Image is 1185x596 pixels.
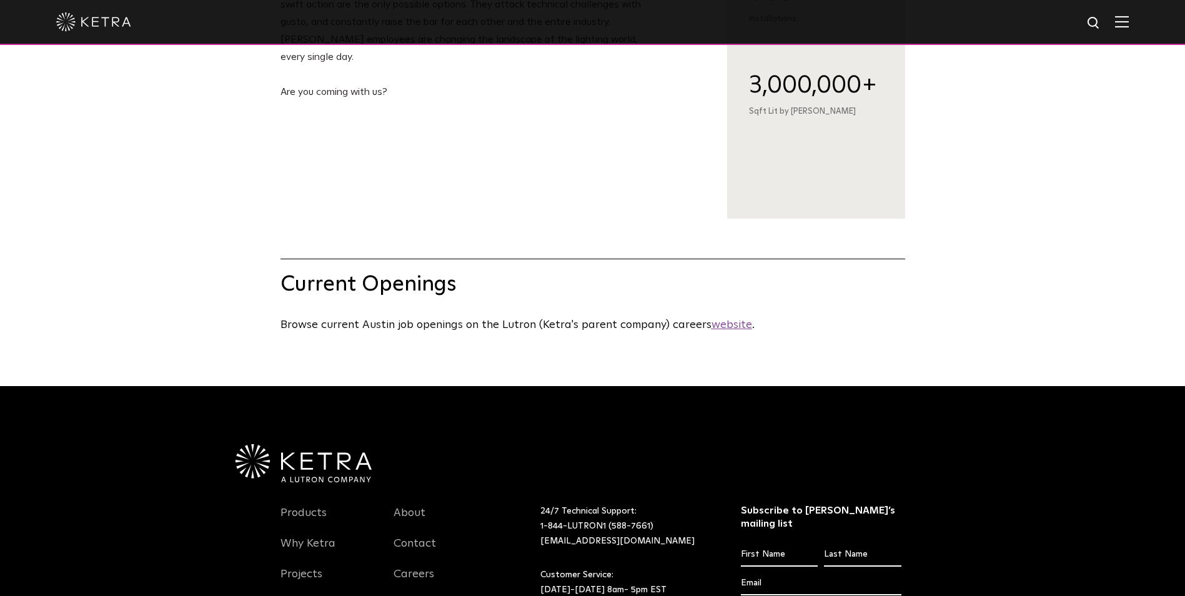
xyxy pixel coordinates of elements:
[394,537,436,565] a: Contact
[280,319,755,330] span: Browse current Austin job openings on the Lutron (Ketra's parent company) careers .
[394,506,425,535] a: About
[540,522,653,530] a: 1-844-LUTRON1 (588-7661)
[56,12,131,31] img: ketra-logo-2019-white
[280,506,327,535] a: Products
[1086,16,1102,31] img: search icon
[280,83,662,101] p: Are you coming with us?
[749,70,883,100] div: 3,000,000+
[280,259,905,297] h1: Current Openings
[280,537,335,565] a: Why Ketra
[824,543,901,567] input: Last Name
[236,444,372,483] img: Ketra-aLutronCo_White_RGB
[741,543,818,567] input: First Name
[741,572,901,595] input: Email
[741,504,901,530] h3: Subscribe to [PERSON_NAME]’s mailing list
[394,567,434,596] a: Careers
[540,537,695,545] a: [EMAIL_ADDRESS][DOMAIN_NAME]
[1115,16,1129,27] img: Hamburger%20Nav.svg
[540,504,710,549] p: 24/7 Technical Support:
[280,567,322,596] a: Projects
[749,107,883,117] div: Sqft Lit by [PERSON_NAME]
[711,319,752,330] a: website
